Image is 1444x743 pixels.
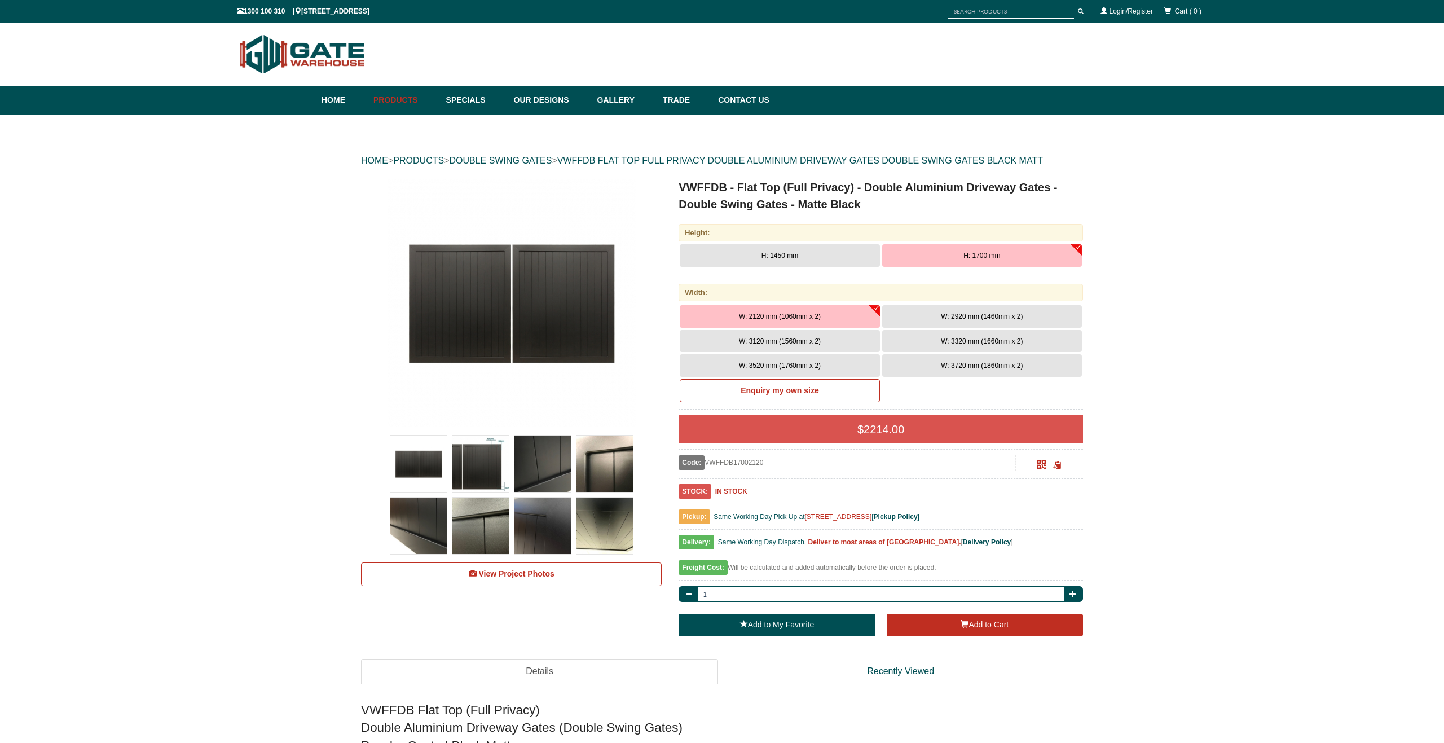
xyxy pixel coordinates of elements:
span: Click to copy the URL [1053,461,1062,469]
span: H: 1700 mm [963,252,1000,260]
img: VWFFDB - Flat Top (Full Privacy) - Double Aluminium Driveway Gates - Double Swing Gates - Matte B... [576,436,633,492]
button: W: 3120 mm (1560mm x 2) [680,330,879,353]
a: [STREET_ADDRESS] [805,513,872,521]
span: STOCK: [679,484,711,499]
img: VWFFDB - Flat Top (Full Privacy) - Double Aluminium Driveway Gates - Double Swing Gates - Matte B... [514,498,571,554]
img: Gate Warehouse [237,28,368,80]
button: W: 2920 mm (1460mm x 2) [882,305,1082,328]
div: Will be calculated and added automatically before the order is placed. [679,561,1083,581]
span: Same Working Day Dispatch. [718,538,807,546]
span: Pickup: [679,509,710,524]
span: H: 1450 mm [761,252,798,260]
a: Enquiry my own size [680,379,879,403]
img: VWFFDB - Flat Top (Full Privacy) - Double Aluminium Driveway Gates - Double Swing Gates - Matte B... [576,498,633,554]
img: VWFFDB - Flat Top (Full Privacy) - Double Aluminium Driveway Gates - Double Swing Gates - Matte B... [388,179,636,427]
a: Click to enlarge and scan to share. [1037,462,1046,470]
div: Height: [679,224,1083,241]
a: Products [368,86,441,115]
button: Add to Cart [887,614,1083,636]
a: Delivery Policy [963,538,1011,546]
img: VWFFDB - Flat Top (Full Privacy) - Double Aluminium Driveway Gates - Double Swing Gates - Matte B... [452,436,509,492]
button: H: 1450 mm [680,244,879,267]
span: W: 3720 mm (1860mm x 2) [941,362,1023,370]
button: H: 1700 mm [882,244,1082,267]
div: [ ] [679,535,1083,555]
span: Freight Cost: [679,560,728,575]
a: Details [361,659,718,684]
b: Deliver to most areas of [GEOGRAPHIC_DATA]. [808,538,961,546]
span: W: 2920 mm (1460mm x 2) [941,313,1023,320]
a: Login/Register [1110,7,1153,15]
img: VWFFDB - Flat Top (Full Privacy) - Double Aluminium Driveway Gates - Double Swing Gates - Matte B... [390,498,447,554]
a: PRODUCTS [393,156,444,165]
span: W: 3520 mm (1760mm x 2) [739,362,821,370]
a: Gallery [592,86,657,115]
span: View Project Photos [478,569,554,578]
a: Trade [657,86,712,115]
a: VWFFDB FLAT TOP FULL PRIVACY DOUBLE ALUMINIUM DRIVEWAY GATES DOUBLE SWING GATES BLACK MATT [557,156,1043,165]
a: HOME [361,156,388,165]
span: W: 3320 mm (1660mm x 2) [941,337,1023,345]
b: Enquiry my own size [741,386,818,395]
span: Code: [679,455,705,470]
span: W: 2120 mm (1060mm x 2) [739,313,821,320]
div: Width: [679,284,1083,301]
a: Contact Us [712,86,769,115]
input: SEARCH PRODUCTS [948,5,1074,19]
a: VWFFDB - Flat Top (Full Privacy) - Double Aluminium Driveway Gates - Double Swing Gates - Matte B... [362,179,661,427]
h1: VWFFDB - Flat Top (Full Privacy) - Double Aluminium Driveway Gates - Double Swing Gates - Matte B... [679,179,1083,213]
div: VWFFDB17002120 [679,455,1015,470]
button: W: 3520 mm (1760mm x 2) [680,354,879,377]
span: W: 3120 mm (1560mm x 2) [739,337,821,345]
img: VWFFDB - Flat Top (Full Privacy) - Double Aluminium Driveway Gates - Double Swing Gates - Matte B... [514,436,571,492]
a: Add to My Favorite [679,614,875,636]
span: Same Working Day Pick Up at [ ] [714,513,919,521]
a: Our Designs [508,86,592,115]
button: W: 3720 mm (1860mm x 2) [882,354,1082,377]
a: Home [322,86,368,115]
a: Specials [441,86,508,115]
a: Recently Viewed [718,659,1083,684]
a: DOUBLE SWING GATES [449,156,552,165]
b: IN STOCK [715,487,747,495]
img: VWFFDB - Flat Top (Full Privacy) - Double Aluminium Driveway Gates - Double Swing Gates - Matte B... [390,436,447,492]
span: 1300 100 310 | [STREET_ADDRESS] [237,7,369,15]
button: W: 2120 mm (1060mm x 2) [680,305,879,328]
span: Cart ( 0 ) [1175,7,1201,15]
span: 2214.00 [864,423,904,436]
span: Delivery: [679,535,714,549]
a: View Project Photos [361,562,662,586]
img: VWFFDB - Flat Top (Full Privacy) - Double Aluminium Driveway Gates - Double Swing Gates - Matte B... [452,498,509,554]
div: > > > [361,143,1083,179]
button: W: 3320 mm (1660mm x 2) [882,330,1082,353]
a: Pickup Policy [874,513,918,521]
div: $ [679,415,1083,443]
